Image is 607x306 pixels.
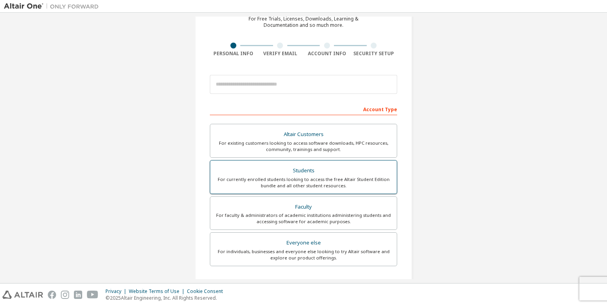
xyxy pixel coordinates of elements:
[303,50,351,57] div: Account Info
[106,288,129,295] div: Privacy
[215,140,392,153] div: For existing customers looking to access software downloads, HPC resources, community, trainings ...
[215,237,392,248] div: Everyone else
[249,16,358,28] div: For Free Trials, Licenses, Downloads, Learning & Documentation and so much more.
[215,202,392,213] div: Faculty
[210,50,257,57] div: Personal Info
[2,291,43,299] img: altair_logo.svg
[106,295,228,301] p: © 2025 Altair Engineering, Inc. All Rights Reserved.
[215,129,392,140] div: Altair Customers
[48,291,56,299] img: facebook.svg
[187,288,228,295] div: Cookie Consent
[215,248,392,261] div: For individuals, businesses and everyone else looking to try Altair software and explore our prod...
[351,50,398,57] div: Security Setup
[210,103,397,115] div: Account Type
[257,50,304,57] div: Verify Email
[4,2,103,10] img: Altair One
[215,212,392,225] div: For faculty & administrators of academic institutions administering students and accessing softwa...
[87,291,98,299] img: youtube.svg
[215,176,392,189] div: For currently enrolled students looking to access the free Altair Student Edition bundle and all ...
[74,291,82,299] img: linkedin.svg
[210,278,397,291] div: Your Profile
[215,165,392,176] div: Students
[129,288,187,295] div: Website Terms of Use
[61,291,69,299] img: instagram.svg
